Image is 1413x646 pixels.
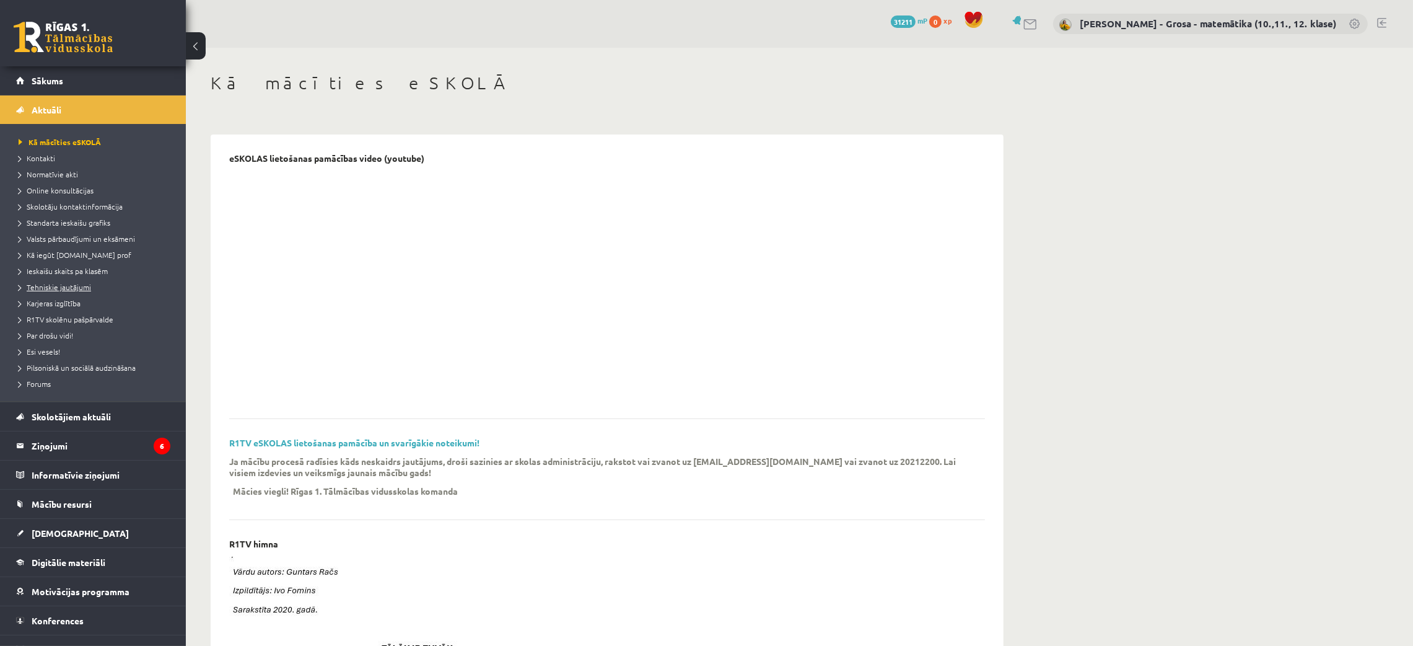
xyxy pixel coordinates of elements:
[929,15,958,25] a: 0 xp
[16,606,170,635] a: Konferences
[19,314,173,325] a: R1TV skolēnu pašpārvalde
[16,490,170,518] a: Mācību resursi
[19,185,94,195] span: Online konsultācijas
[16,66,170,95] a: Sākums
[1059,19,1072,31] img: Laima Tukāne - Grosa - matemātika (10.,11., 12. klase)
[211,73,1004,94] h1: Kā mācīties eSKOLĀ
[917,15,927,25] span: mP
[19,136,173,148] a: Kā mācīties eSKOLĀ
[19,298,81,308] span: Karjeras izglītība
[891,15,916,28] span: 31211
[14,22,113,53] a: Rīgas 1. Tālmācības vidusskola
[32,411,111,422] span: Skolotājiem aktuāli
[19,330,173,341] a: Par drošu vidi!
[19,330,73,340] span: Par drošu vidi!
[19,153,55,163] span: Kontakti
[16,577,170,606] a: Motivācijas programma
[19,266,108,276] span: Ieskaišu skaits pa klasēm
[19,217,173,228] a: Standarta ieskaišu grafiks
[19,233,173,244] a: Valsts pārbaudījumi un eksāmeni
[229,153,424,164] p: eSKOLAS lietošanas pamācības video (youtube)
[32,557,105,568] span: Digitālie materiāli
[19,378,173,389] a: Forums
[19,362,173,373] a: Pilsoniskā un sociālā audzināšana
[229,437,479,448] a: R1TV eSKOLAS lietošanas pamācība un svarīgākie noteikumi!
[291,485,458,497] p: Rīgas 1. Tālmācības vidusskolas komanda
[19,201,173,212] a: Skolotāju kontaktinformācija
[19,363,136,373] span: Pilsoniskā un sociālā audzināšana
[19,347,60,356] span: Esi vesels!
[19,234,135,244] span: Valsts pārbaudījumi un eksāmeni
[19,169,173,180] a: Normatīvie akti
[32,75,63,86] span: Sākums
[19,218,110,228] span: Standarta ieskaišu grafiks
[16,95,170,124] a: Aktuāli
[19,249,173,260] a: Kā iegūt [DOMAIN_NAME] prof
[32,431,170,460] legend: Ziņojumi
[19,201,123,211] span: Skolotāju kontaktinformācija
[32,104,61,115] span: Aktuāli
[19,265,173,277] a: Ieskaišu skaits pa klasēm
[16,402,170,431] a: Skolotājiem aktuāli
[32,528,129,539] span: [DEMOGRAPHIC_DATA]
[229,539,278,549] p: R1TV himna
[943,15,951,25] span: xp
[929,15,942,28] span: 0
[16,548,170,577] a: Digitālie materiāli
[19,379,51,389] span: Forums
[233,485,289,497] p: Mācies viegli!
[1080,17,1336,30] a: [PERSON_NAME] - Grosa - matemātika (10.,11., 12. klase)
[19,185,173,196] a: Online konsultācijas
[32,586,129,597] span: Motivācijas programma
[154,438,170,454] i: 6
[891,15,927,25] a: 31211 mP
[32,461,170,489] legend: Informatīvie ziņojumi
[19,282,91,292] span: Tehniskie jautājumi
[16,461,170,489] a: Informatīvie ziņojumi
[16,431,170,460] a: Ziņojumi6
[19,346,173,357] a: Esi vesels!
[19,153,173,164] a: Kontakti
[19,169,78,179] span: Normatīvie akti
[19,298,173,309] a: Karjeras izglītība
[229,456,966,478] p: Ja mācību procesā radīsies kāds neskaidrs jautājums, droši sazinies ar skolas administrāciju, rak...
[32,498,92,510] span: Mācību resursi
[16,519,170,547] a: [DEMOGRAPHIC_DATA]
[19,137,101,147] span: Kā mācīties eSKOLĀ
[32,615,84,626] span: Konferences
[19,281,173,293] a: Tehniskie jautājumi
[19,250,131,260] span: Kā iegūt [DOMAIN_NAME] prof
[19,314,113,324] span: R1TV skolēnu pašpārvalde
